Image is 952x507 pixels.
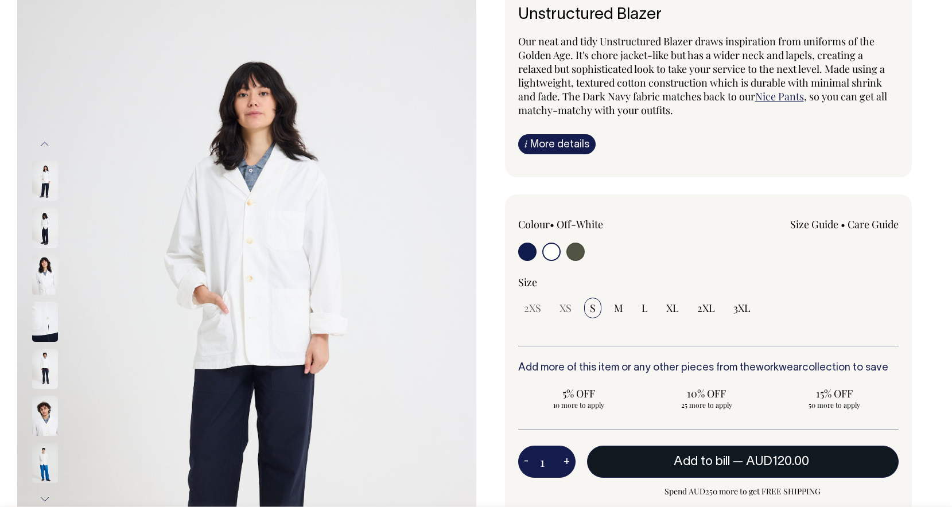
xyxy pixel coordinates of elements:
span: Spend AUD250 more to get FREE SHIPPING [587,485,899,498]
span: 3XL [733,301,751,315]
span: Our neat and tidy Unstructured Blazer draws inspiration from uniforms of the Golden Age. It's cho... [518,34,885,103]
div: Colour [518,217,670,231]
span: S [590,301,596,315]
span: Add to bill [674,456,730,467]
button: + [558,450,576,473]
span: XL [666,301,679,315]
span: M [614,301,623,315]
span: 10% OFF [652,387,761,400]
a: Nice Pants [755,89,804,103]
span: — [733,456,812,467]
span: XS [559,301,572,315]
span: 25 more to apply [652,400,761,409]
a: workwear [756,363,802,373]
span: i [524,138,527,150]
span: 50 more to apply [780,400,889,409]
a: Size Guide [790,217,838,231]
h6: Unstructured Blazer [518,6,899,24]
a: iMore details [518,134,596,154]
a: Care Guide [848,217,899,231]
span: • [841,217,845,231]
span: 5% OFF [524,387,634,400]
img: off-white [32,161,58,201]
input: L [636,298,654,318]
img: off-white [32,396,58,436]
input: 5% OFF 10 more to apply [518,383,639,413]
span: L [642,301,648,315]
input: 10% OFF 25 more to apply [646,383,767,413]
span: 10 more to apply [524,400,634,409]
span: 2XS [524,301,541,315]
input: M [608,298,629,318]
button: - [518,450,534,473]
h6: Add more of this item or any other pieces from the collection to save [518,362,899,374]
span: 2XL [697,301,715,315]
input: 2XS [518,298,547,318]
img: off-white [32,208,58,248]
input: 2XL [691,298,721,318]
span: • [550,217,554,231]
input: XS [554,298,577,318]
input: XL [660,298,685,318]
button: Previous [36,131,53,157]
span: AUD120.00 [746,456,809,467]
span: , so you can get all matchy-matchy with your outfits. [518,89,887,117]
img: off-white [32,349,58,389]
button: Add to bill —AUD120.00 [587,446,899,478]
input: 15% OFF 50 more to apply [774,383,895,413]
img: off-white [32,443,58,483]
label: Off-White [557,217,603,231]
input: 3XL [728,298,756,318]
img: off-white [32,255,58,295]
input: S [584,298,601,318]
div: Size [518,275,899,289]
img: off-white [32,302,58,342]
span: 15% OFF [780,387,889,400]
